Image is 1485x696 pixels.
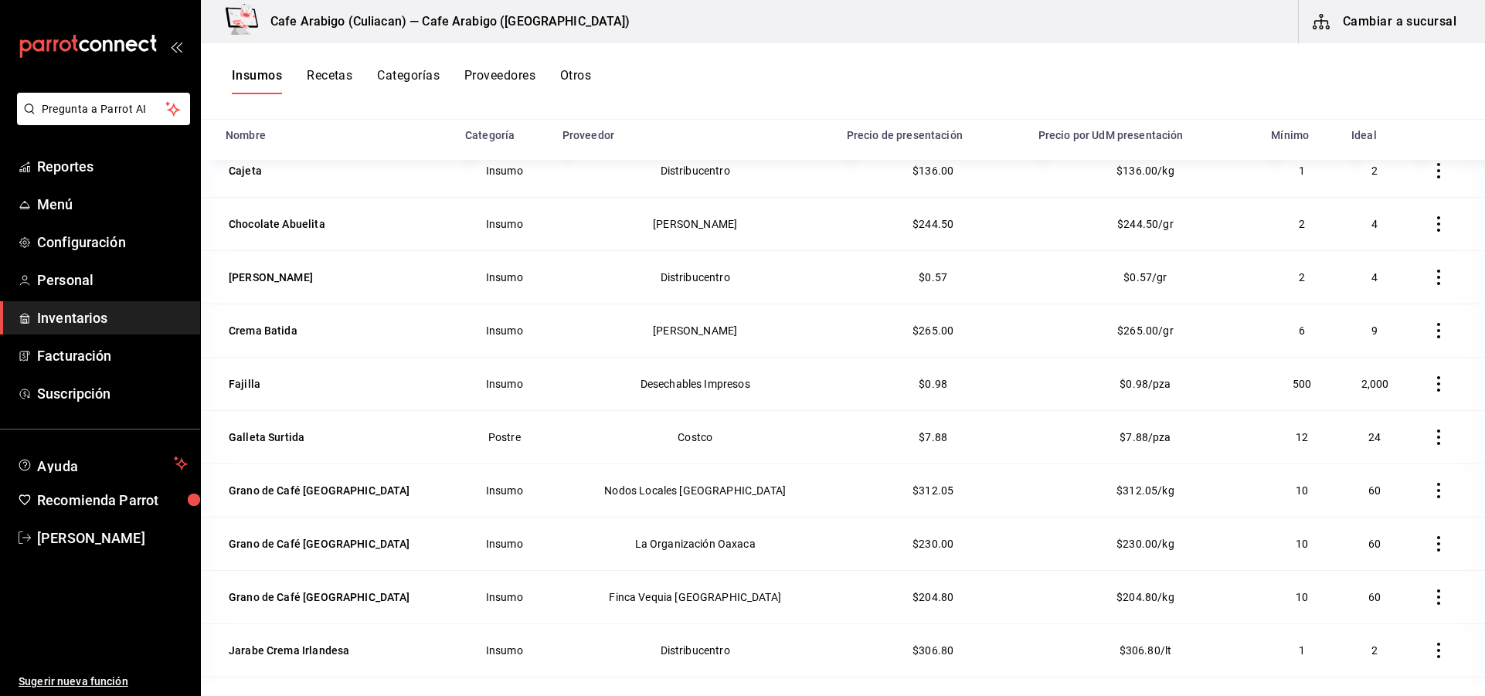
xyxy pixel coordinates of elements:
[553,463,838,517] td: Nodos Locales [GEOGRAPHIC_DATA]
[456,304,553,357] td: Insumo
[37,490,188,511] span: Recomienda Parrot
[1371,324,1378,337] span: 9
[553,304,838,357] td: [PERSON_NAME]
[1116,165,1174,177] span: $136.00/kg
[553,144,838,197] td: Distribucentro
[912,538,953,550] span: $230.00
[37,345,188,366] span: Facturación
[1371,271,1378,283] span: 4
[1296,431,1308,443] span: 12
[1120,644,1172,657] span: $306.80/lt
[1299,218,1305,230] span: 2
[847,129,963,141] div: Precio de presentación
[258,12,630,31] h3: Cafe Arabigo (Culiacan) — Cafe Arabigo ([GEOGRAPHIC_DATA])
[232,68,591,94] div: navigation tabs
[553,410,838,463] td: Costco
[456,463,553,517] td: Insumo
[11,112,190,128] a: Pregunta a Parrot AI
[229,376,260,392] div: Fajilla
[553,357,838,410] td: Desechables Impresos
[456,517,553,570] td: Insumo
[456,357,553,410] td: Insumo
[912,165,953,177] span: $136.00
[1299,271,1305,283] span: 2
[456,144,553,197] td: Insumo
[1120,431,1171,443] span: $7.88/pza
[1368,591,1381,603] span: 60
[1293,378,1311,390] span: 500
[553,517,838,570] td: La Organización Oaxaca
[229,216,325,232] div: Chocolate Abuelita
[1361,378,1389,390] span: 2,000
[232,68,282,94] button: Insumos
[1271,129,1309,141] div: Mínimo
[377,68,440,94] button: Categorías
[170,40,182,53] button: open_drawer_menu
[912,324,953,337] span: $265.00
[1296,538,1308,550] span: 10
[37,307,188,328] span: Inventarios
[17,93,190,125] button: Pregunta a Parrot AI
[1368,431,1381,443] span: 24
[1120,378,1171,390] span: $0.98/pza
[553,250,838,304] td: Distribucentro
[912,218,953,230] span: $244.50
[456,250,553,304] td: Insumo
[1299,644,1305,657] span: 1
[456,623,553,677] td: Insumo
[229,536,410,552] div: Grano de Café [GEOGRAPHIC_DATA]
[37,156,188,177] span: Reportes
[1117,218,1174,230] span: $244.50/gr
[1371,218,1378,230] span: 4
[229,323,297,338] div: Crema Batida
[1116,591,1174,603] span: $204.80/kg
[456,410,553,463] td: Postre
[912,644,953,657] span: $306.80
[1296,484,1308,497] span: 10
[1117,324,1174,337] span: $265.00/gr
[1116,538,1174,550] span: $230.00/kg
[560,68,591,94] button: Otros
[912,591,953,603] span: $204.80
[226,129,266,141] div: Nombre
[42,101,166,117] span: Pregunta a Parrot AI
[919,431,947,443] span: $7.88
[37,454,168,473] span: Ayuda
[1038,129,1184,141] div: Precio por UdM presentación
[465,129,515,141] div: Categoría
[229,643,349,658] div: Jarabe Crema Irlandesa
[919,271,947,283] span: $0.57
[912,484,953,497] span: $312.05
[229,589,410,605] div: Grano de Café [GEOGRAPHIC_DATA]
[1296,591,1308,603] span: 10
[919,378,947,390] span: $0.98
[553,197,838,250] td: [PERSON_NAME]
[229,270,313,285] div: [PERSON_NAME]
[37,528,188,548] span: [PERSON_NAME]
[1116,484,1174,497] span: $312.05/kg
[456,197,553,250] td: Insumo
[553,570,838,623] td: Finca Vequia [GEOGRAPHIC_DATA]
[1371,644,1378,657] span: 2
[37,194,188,215] span: Menú
[19,674,188,690] span: Sugerir nueva función
[229,429,304,445] div: Galleta Surtida
[1123,271,1167,283] span: $0.57/gr
[307,68,352,94] button: Recetas
[1299,324,1305,337] span: 6
[1368,484,1381,497] span: 60
[1299,165,1305,177] span: 1
[37,232,188,253] span: Configuración
[1371,165,1378,177] span: 2
[1368,538,1381,550] span: 60
[1351,129,1377,141] div: Ideal
[229,163,262,178] div: Cajeta
[37,383,188,404] span: Suscripción
[37,270,188,290] span: Personal
[562,129,614,141] div: Proveedor
[229,483,410,498] div: Grano de Café [GEOGRAPHIC_DATA]
[553,623,838,677] td: Distribucentro
[464,68,535,94] button: Proveedores
[456,570,553,623] td: Insumo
